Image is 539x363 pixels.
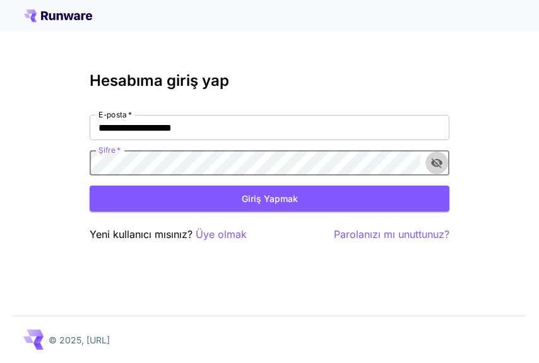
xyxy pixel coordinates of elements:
font: Hesabıma giriş yap [90,71,229,90]
font: Parolanızı mı unuttunuz? [334,228,449,241]
button: Giriş yapmak [90,186,449,211]
font: E-posta [98,110,126,119]
font: Yeni kullanıcı mısınız? [90,228,192,241]
font: © 2025, [URL] [49,335,110,345]
font: Şifre [98,145,115,155]
font: Üye olmak [196,228,247,241]
font: Giriş yapmak [242,193,298,204]
button: Parolanızı mı unuttunuz? [334,227,449,242]
button: şifre görünürlüğünü değiştir [425,152,448,174]
button: Üye olmak [196,227,247,242]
